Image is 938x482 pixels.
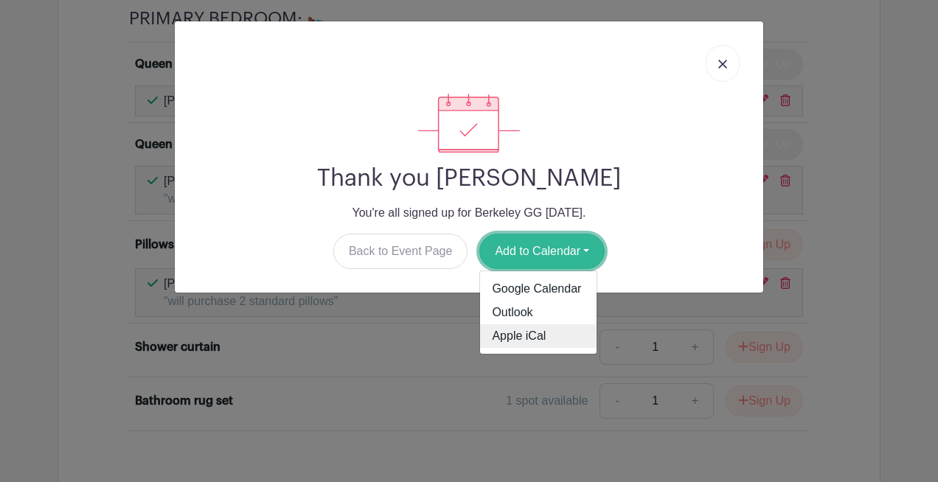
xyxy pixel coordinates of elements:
[187,204,751,222] p: You're all signed up for Berkeley GG [DATE].
[480,324,597,348] a: Apple iCal
[480,277,597,301] a: Google Calendar
[479,234,605,269] button: Add to Calendar
[418,94,520,153] img: signup_complete-c468d5dda3e2740ee63a24cb0ba0d3ce5d8a4ecd24259e683200fb1569d990c8.svg
[718,60,727,69] img: close_button-5f87c8562297e5c2d7936805f587ecaba9071eb48480494691a3f1689db116b3.svg
[187,164,751,192] h2: Thank you [PERSON_NAME]
[333,234,468,269] a: Back to Event Page
[480,301,597,324] a: Outlook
